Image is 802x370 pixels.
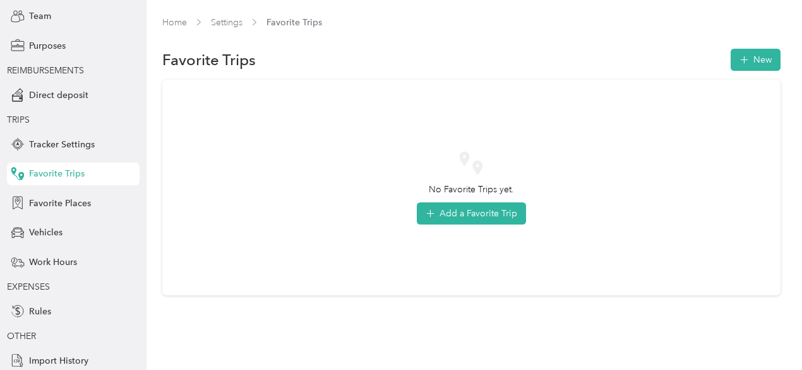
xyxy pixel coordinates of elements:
[7,331,36,342] span: OTHER
[417,202,526,225] button: Add a Favorite Trip
[29,256,77,269] span: Work Hours
[162,53,256,66] h1: Favorite Trips
[29,138,95,151] span: Tracker Settings
[29,305,51,318] span: Rules
[29,226,63,239] span: Vehicles
[29,167,85,180] span: Favorite Trips
[29,39,66,52] span: Purposes
[731,299,802,370] iframe: Everlance-gr Chat Button Frame
[429,183,514,196] span: No Favorite Trips yet.
[266,16,322,29] span: Favorite Trips
[29,197,91,210] span: Favorite Places
[7,281,50,292] span: EXPENSES
[162,17,187,28] a: Home
[29,9,51,23] span: Team
[7,65,84,76] span: REIMBURSEMENTS
[211,17,242,28] a: Settings
[29,89,88,102] span: Direct deposit
[731,49,781,71] button: New
[29,354,88,367] span: Import History
[7,114,30,125] span: TRIPS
